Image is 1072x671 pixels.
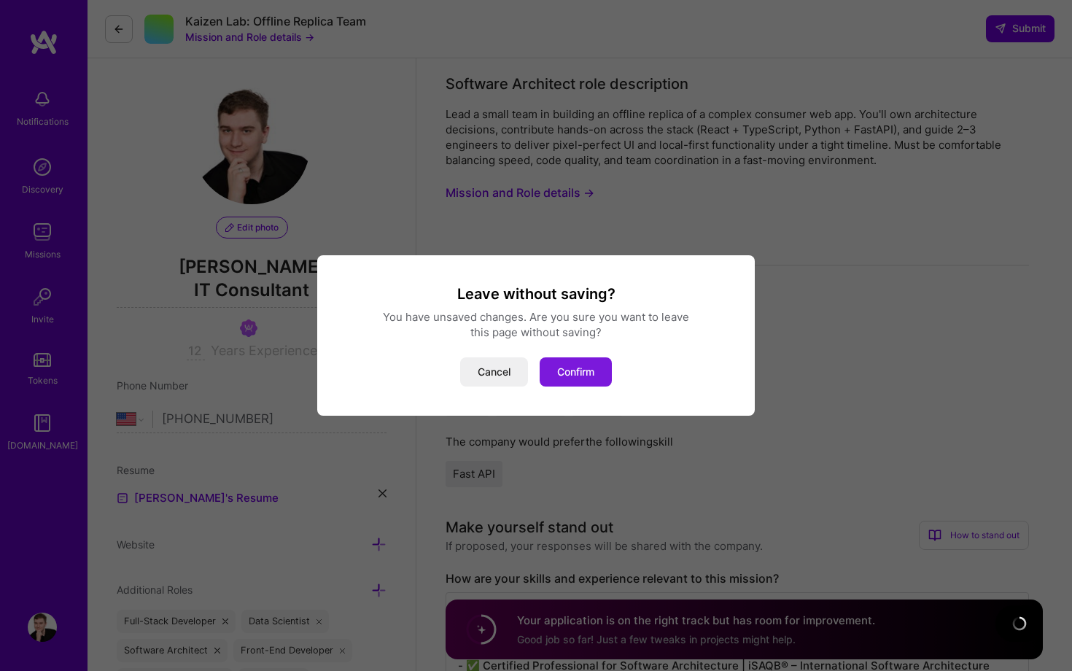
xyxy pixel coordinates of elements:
[460,357,528,387] button: Cancel
[335,284,737,303] h3: Leave without saving?
[540,357,612,387] button: Confirm
[335,309,737,325] div: You have unsaved changes. Are you sure you want to leave
[317,255,755,416] div: modal
[1011,616,1028,632] img: loading
[335,325,737,340] div: this page without saving?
